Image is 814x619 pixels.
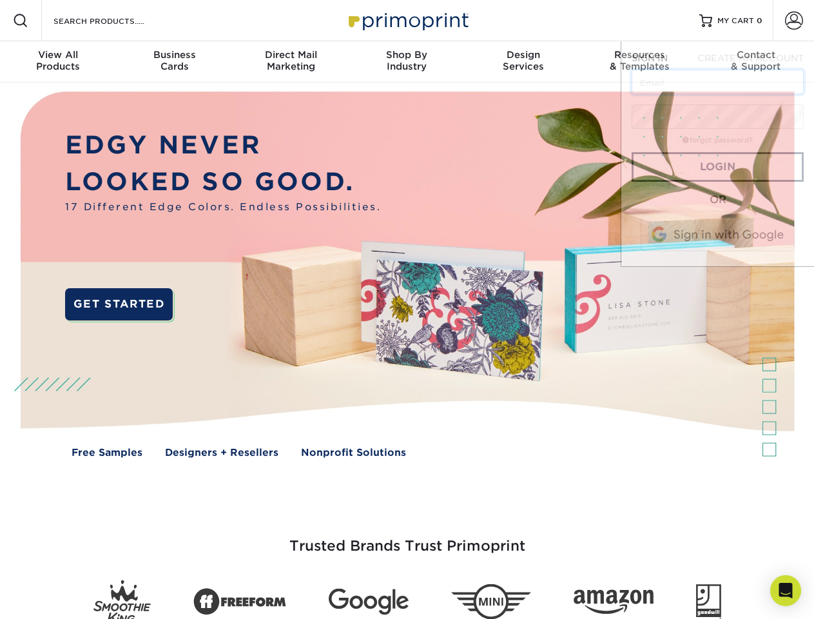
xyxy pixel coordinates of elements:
div: Services [465,49,581,72]
div: Industry [349,49,465,72]
span: SIGN IN [632,53,668,63]
img: Amazon [574,590,654,614]
a: Shop ByIndustry [349,41,465,83]
img: Primoprint [343,6,472,34]
p: EDGY NEVER [65,127,381,164]
a: Login [632,152,804,182]
div: Marketing [233,49,349,72]
span: 0 [757,16,762,25]
input: Email [632,70,804,94]
a: Free Samples [72,446,142,460]
span: Direct Mail [233,49,349,61]
input: SEARCH PRODUCTS..... [52,13,178,28]
div: OR [632,192,804,208]
span: 17 Different Edge Colors. Endless Possibilities. [65,200,381,215]
span: Resources [581,49,697,61]
a: forgot password? [683,136,753,144]
h3: Trusted Brands Trust Primoprint [30,507,784,570]
a: DesignServices [465,41,581,83]
a: GET STARTED [65,288,173,320]
span: MY CART [717,15,754,26]
a: Nonprofit Solutions [301,446,406,460]
a: BusinessCards [116,41,232,83]
span: Design [465,49,581,61]
div: Cards [116,49,232,72]
img: Google [329,589,409,615]
span: Business [116,49,232,61]
span: Shop By [349,49,465,61]
p: LOOKED SO GOOD. [65,164,381,201]
img: Goodwill [696,584,721,619]
a: Designers + Resellers [165,446,278,460]
a: Resources& Templates [581,41,697,83]
a: Direct MailMarketing [233,41,349,83]
span: CREATE AN ACCOUNT [697,53,804,63]
div: & Templates [581,49,697,72]
div: Open Intercom Messenger [770,575,801,606]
